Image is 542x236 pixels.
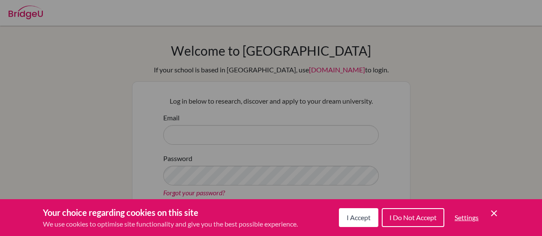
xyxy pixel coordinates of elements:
button: I Do Not Accept [382,208,444,227]
span: Settings [455,213,479,221]
span: I Do Not Accept [389,213,437,221]
button: Save and close [489,208,499,218]
span: I Accept [347,213,371,221]
button: Settings [448,209,485,226]
h3: Your choice regarding cookies on this site [43,206,298,219]
p: We use cookies to optimise site functionality and give you the best possible experience. [43,219,298,229]
button: I Accept [339,208,378,227]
